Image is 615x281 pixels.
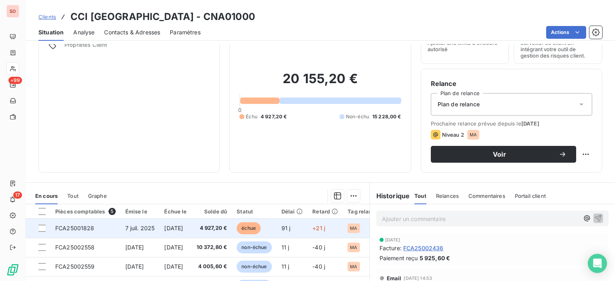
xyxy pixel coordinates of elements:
img: Logo LeanPay [6,263,19,276]
h2: 20 155,20 € [239,71,401,95]
div: Émise le [125,208,155,215]
div: SO [6,5,19,18]
span: Graphe [88,193,107,199]
div: Solde dû [197,208,227,215]
span: 17 [13,191,22,199]
span: -40 j [312,244,325,251]
span: FCA25002436 [403,244,444,252]
span: [DATE] 14:53 [404,276,432,281]
div: Pièces comptables [55,208,116,215]
span: Commentaires [468,193,505,199]
span: 7 juil. 2025 [125,225,155,231]
span: [DATE] [164,263,183,270]
span: Plan de relance [438,100,480,108]
div: Délai [281,208,303,215]
span: non-échue [237,241,271,253]
span: 10 372,80 € [197,243,227,251]
span: FCA25001828 [55,225,94,231]
span: 11 j [281,263,289,270]
span: 15 228,00 € [372,113,401,120]
span: [DATE] [385,237,400,242]
span: échue [237,222,261,234]
span: 0 [238,107,241,113]
h6: Historique [370,191,410,201]
span: 91 j [281,225,291,231]
button: Actions [546,26,586,39]
span: Portail client [515,193,546,199]
span: non-échue [237,261,271,273]
span: 5 925,60 € [420,254,450,262]
span: Non-échu [346,113,369,120]
h3: CCI [GEOGRAPHIC_DATA] - CNA01000 [70,10,255,24]
span: [DATE] [521,120,539,127]
div: Échue le [164,208,187,215]
div: Statut [237,208,271,215]
span: MA [470,132,477,137]
h6: Relance [431,79,592,88]
span: FCA25002559 [55,263,95,270]
span: Situation [38,28,64,36]
span: Niveau 2 [442,132,464,138]
span: Propriétés Client [64,42,210,53]
span: MA [350,226,357,231]
span: Tout [414,193,426,199]
span: En cours [35,193,58,199]
span: Voir [440,151,559,157]
span: 4 927,20 € [197,224,227,232]
span: FCA25002558 [55,244,95,251]
span: Prochaine relance prévue depuis le [431,120,592,127]
span: 4 005,60 € [197,263,227,271]
span: Clients [38,14,56,20]
span: Contacts & Adresses [104,28,160,36]
span: +21 j [312,225,325,231]
span: 4 927,20 € [261,113,287,120]
span: Paiement reçu [380,254,418,262]
button: Voir [431,146,576,163]
span: Analyse [73,28,94,36]
span: 5 [109,208,116,215]
div: Tag relance [348,208,388,215]
div: Open Intercom Messenger [588,254,607,273]
span: [DATE] [125,263,144,270]
span: +99 [8,77,22,84]
span: [DATE] [125,244,144,251]
span: Paramètres [170,28,201,36]
span: Échu [246,113,257,120]
span: Relances [436,193,459,199]
a: Clients [38,13,56,21]
span: Facture : [380,244,402,252]
span: Tout [67,193,78,199]
span: Surveiller ce client en intégrant votre outil de gestion des risques client. [521,40,595,59]
span: Ajouter une limite d’encours autorisé [428,40,502,52]
span: MA [350,264,357,269]
span: -40 j [312,263,325,270]
div: Retard [312,208,338,215]
span: [DATE] [164,244,183,251]
span: [DATE] [164,225,183,231]
span: 11 j [281,244,289,251]
span: MA [350,245,357,250]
